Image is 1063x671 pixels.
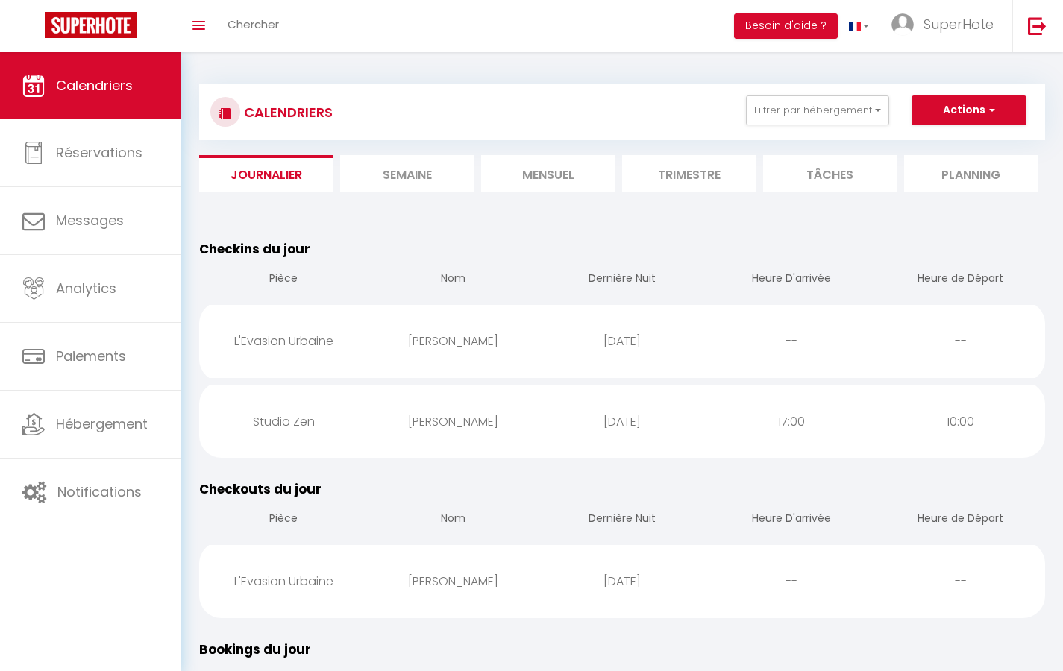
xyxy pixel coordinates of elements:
[199,259,369,301] th: Pièce
[876,557,1045,605] div: --
[12,6,57,51] button: Ouvrir le widget de chat LiveChat
[56,347,126,365] span: Paiements
[199,640,311,658] span: Bookings du jour
[924,15,994,34] span: SuperHote
[706,317,876,365] div: --
[891,13,914,36] img: ...
[369,317,538,365] div: [PERSON_NAME]
[538,499,707,541] th: Dernière Nuit
[876,259,1045,301] th: Heure de Départ
[763,155,897,192] li: Tâches
[199,499,369,541] th: Pièce
[876,397,1045,446] div: 10:00
[706,499,876,541] th: Heure D'arrivée
[199,155,333,192] li: Journalier
[538,317,707,365] div: [DATE]
[904,155,1038,192] li: Planning
[538,259,707,301] th: Dernière Nuit
[734,13,838,39] button: Besoin d'aide ?
[57,482,142,501] span: Notifications
[706,259,876,301] th: Heure D'arrivée
[622,155,756,192] li: Trimestre
[56,415,148,433] span: Hébergement
[876,499,1045,541] th: Heure de Départ
[199,240,310,258] span: Checkins du jour
[369,259,538,301] th: Nom
[706,397,876,446] div: 17:00
[538,557,707,605] div: [DATE]
[369,397,538,446] div: [PERSON_NAME]
[481,155,615,192] li: Mensuel
[199,480,322,498] span: Checkouts du jour
[228,16,279,32] span: Chercher
[56,143,142,162] span: Réservations
[45,12,137,38] img: Super Booking
[1028,16,1047,35] img: logout
[746,95,889,125] button: Filtrer par hébergement
[240,95,333,129] h3: CALENDRIERS
[538,397,707,446] div: [DATE]
[340,155,474,192] li: Semaine
[199,317,369,365] div: L'Evasion Urbaine
[199,557,369,605] div: L'Evasion Urbaine
[56,279,116,297] span: Analytics
[369,499,538,541] th: Nom
[199,397,369,446] div: Studio Zen
[56,211,124,230] span: Messages
[56,76,133,95] span: Calendriers
[369,557,538,605] div: [PERSON_NAME]
[876,317,1045,365] div: --
[912,95,1026,125] button: Actions
[706,557,876,605] div: --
